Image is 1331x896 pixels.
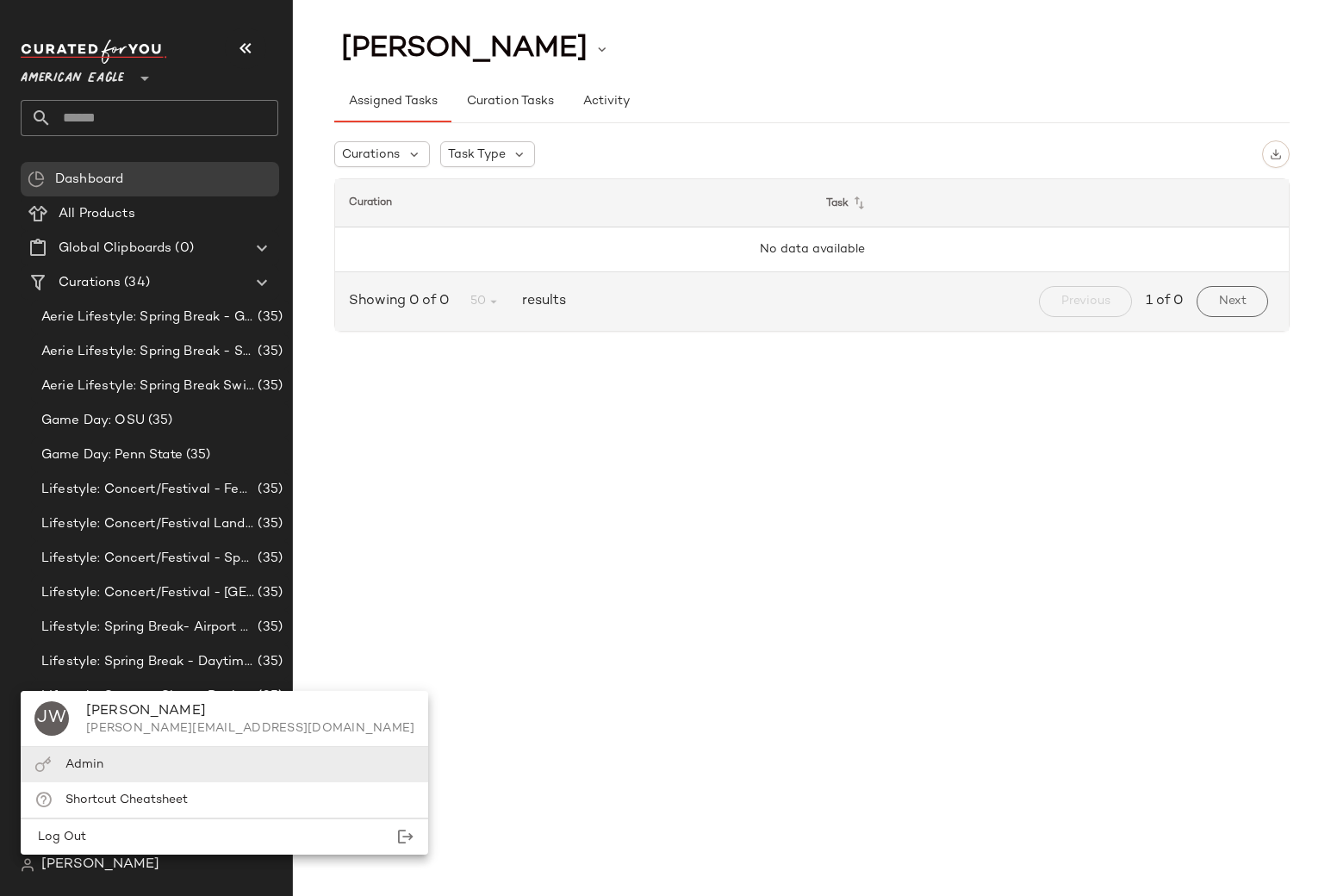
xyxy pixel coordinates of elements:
[349,291,456,312] span: Showing 0 of 0
[341,33,588,65] span: [PERSON_NAME]
[86,701,414,722] div: [PERSON_NAME]
[254,376,283,396] span: (35)
[41,652,254,672] span: Lifestyle: Spring Break - Daytime Casual
[335,227,1289,272] td: No data available
[86,722,414,736] div: [PERSON_NAME][EMAIL_ADDRESS][DOMAIN_NAME]
[1197,286,1268,317] button: Next
[254,583,283,603] span: (35)
[1218,295,1247,308] span: Next
[342,146,400,164] span: Curations
[41,376,254,396] span: Aerie Lifestyle: Spring Break Swimsuits Landing Page
[254,342,283,362] span: (35)
[41,549,254,569] span: Lifestyle: Concert/Festival - Sporty
[348,95,438,109] span: Assigned Tasks
[59,273,121,293] span: Curations
[254,687,283,706] span: (35)
[171,239,193,258] span: (0)
[41,480,254,500] span: Lifestyle: Concert/Festival - Femme
[145,411,173,431] span: (35)
[65,793,188,806] span: Shortcut Cheatsheet
[59,204,135,224] span: All Products
[65,758,103,771] span: Admin
[21,59,124,90] span: American Eagle
[41,618,254,638] span: Lifestyle: Spring Break- Airport Style
[254,308,283,327] span: (35)
[254,514,283,534] span: (35)
[254,618,283,638] span: (35)
[55,170,123,190] span: Dashboard
[41,514,254,534] span: Lifestyle: Concert/Festival Landing Page
[183,445,211,465] span: (35)
[41,583,254,603] span: Lifestyle: Concert/Festival - [GEOGRAPHIC_DATA]
[21,40,167,64] img: cfy_white_logo.C9jOOHJF.svg
[254,480,283,500] span: (35)
[34,756,52,773] img: svg%3e
[41,411,145,431] span: Game Day: OSU
[254,549,283,569] span: (35)
[41,855,159,875] span: [PERSON_NAME]
[465,95,553,109] span: Curation Tasks
[1270,148,1282,160] img: svg%3e
[41,687,254,706] span: Lifestyle: Summer Shop - Back to School Essentials
[335,179,812,227] th: Curation
[41,445,183,465] span: Game Day: Penn State
[1146,291,1183,312] span: 1 of 0
[254,652,283,672] span: (35)
[28,171,45,188] img: svg%3e
[812,179,1290,227] th: Task
[59,239,171,258] span: Global Clipboards
[21,858,34,872] img: svg%3e
[121,273,150,293] span: (34)
[34,831,86,843] span: Log Out
[37,705,66,732] span: JW
[448,146,506,164] span: Task Type
[515,291,566,312] span: results
[582,95,630,109] span: Activity
[41,308,254,327] span: Aerie Lifestyle: Spring Break - Girly/Femme
[41,342,254,362] span: Aerie Lifestyle: Spring Break - Sporty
